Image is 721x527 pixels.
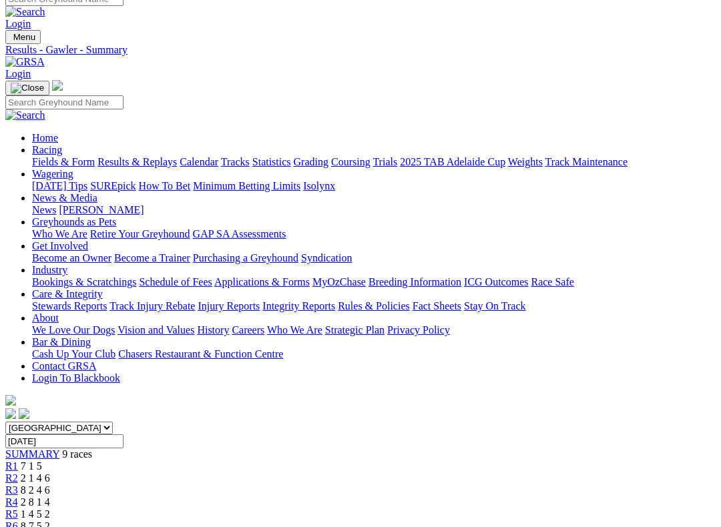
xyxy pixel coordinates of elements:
[32,276,716,288] div: Industry
[90,228,190,239] a: Retire Your Greyhound
[32,264,67,276] a: Industry
[32,204,716,216] div: News & Media
[21,472,50,484] span: 2 1 4 6
[32,300,716,312] div: Care & Integrity
[32,192,97,203] a: News & Media
[232,324,264,336] a: Careers
[32,300,107,312] a: Stewards Reports
[13,32,35,42] span: Menu
[5,56,45,68] img: GRSA
[5,448,59,460] a: SUMMARY
[32,252,111,263] a: Become an Owner
[303,180,335,191] a: Isolynx
[32,360,96,372] a: Contact GRSA
[531,276,573,288] a: Race Safe
[11,83,44,93] img: Close
[464,300,525,312] a: Stay On Track
[294,156,328,167] a: Grading
[198,300,260,312] a: Injury Reports
[32,348,716,360] div: Bar & Dining
[32,228,87,239] a: Who We Are
[32,312,59,324] a: About
[32,168,73,179] a: Wagering
[21,460,42,472] span: 7 1 5
[117,324,194,336] a: Vision and Values
[21,508,50,520] span: 1 4 5 2
[32,132,58,143] a: Home
[21,496,50,508] span: 2 8 1 4
[32,180,87,191] a: [DATE] Tips
[32,156,95,167] a: Fields & Form
[90,180,136,191] a: SUREpick
[301,252,352,263] a: Syndication
[32,288,103,300] a: Care & Integrity
[5,68,31,79] a: Login
[32,204,56,215] a: News
[214,276,310,288] a: Applications & Forms
[5,434,124,448] input: Select date
[32,324,716,336] div: About
[52,80,63,91] img: logo-grsa-white.png
[338,300,410,312] a: Rules & Policies
[59,204,144,215] a: [PERSON_NAME]
[464,276,528,288] a: ICG Outcomes
[97,156,177,167] a: Results & Replays
[193,180,300,191] a: Minimum Betting Limits
[5,395,16,406] img: logo-grsa-white.png
[114,252,190,263] a: Become a Trainer
[545,156,628,167] a: Track Maintenance
[252,156,291,167] a: Statistics
[5,508,18,520] a: R5
[413,300,461,312] a: Fact Sheets
[32,372,120,384] a: Login To Blackbook
[62,448,92,460] span: 9 races
[180,156,218,167] a: Calendar
[32,276,136,288] a: Bookings & Scratchings
[5,472,18,484] a: R2
[32,144,62,155] a: Racing
[5,484,18,496] a: R3
[32,336,91,348] a: Bar & Dining
[197,324,229,336] a: History
[5,408,16,419] img: facebook.svg
[373,156,397,167] a: Trials
[109,300,195,312] a: Track Injury Rebate
[325,324,385,336] a: Strategic Plan
[5,81,49,95] button: Toggle navigation
[19,408,29,419] img: twitter.svg
[193,252,298,263] a: Purchasing a Greyhound
[118,348,283,360] a: Chasers Restaurant & Function Centre
[267,324,322,336] a: Who We Are
[5,109,45,121] img: Search
[21,484,50,496] span: 8 2 4 6
[32,180,716,192] div: Wagering
[369,276,461,288] a: Breeding Information
[32,240,88,251] a: Get Involved
[331,156,371,167] a: Coursing
[32,216,116,227] a: Greyhounds as Pets
[5,496,18,508] a: R4
[5,460,18,472] a: R1
[32,348,115,360] a: Cash Up Your Club
[5,30,41,44] button: Toggle navigation
[508,156,543,167] a: Weights
[387,324,450,336] a: Privacy Policy
[139,180,191,191] a: How To Bet
[5,44,716,56] a: Results - Gawler - Summary
[32,156,716,168] div: Racing
[400,156,505,167] a: 2025 TAB Adelaide Cup
[312,276,366,288] a: MyOzChase
[139,276,212,288] a: Schedule of Fees
[262,300,335,312] a: Integrity Reports
[221,156,250,167] a: Tracks
[5,18,31,29] a: Login
[5,6,45,18] img: Search
[193,228,286,239] a: GAP SA Assessments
